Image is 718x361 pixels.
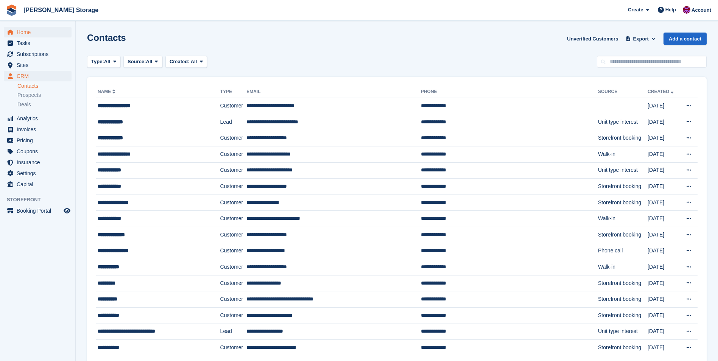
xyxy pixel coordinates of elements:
th: Email [246,86,421,98]
td: [DATE] [648,324,679,340]
td: Storefront booking [598,130,648,146]
a: Contacts [17,82,72,90]
a: menu [4,179,72,190]
span: All [146,58,153,65]
span: Analytics [17,113,62,124]
td: Lead [220,324,247,340]
button: Created: All [165,56,207,68]
a: menu [4,135,72,146]
a: menu [4,205,72,216]
td: [DATE] [648,179,679,195]
span: Help [665,6,676,14]
th: Type [220,86,247,98]
a: Prospects [17,91,72,99]
td: Customer [220,275,247,291]
th: Source [598,86,648,98]
td: [DATE] [648,340,679,356]
a: menu [4,157,72,168]
td: [DATE] [648,227,679,243]
span: Pricing [17,135,62,146]
td: Customer [220,340,247,356]
td: [DATE] [648,291,679,308]
td: Customer [220,162,247,179]
span: Insurance [17,157,62,168]
td: Customer [220,211,247,227]
a: Add a contact [663,33,707,45]
td: Customer [220,130,247,146]
td: Customer [220,243,247,259]
h1: Contacts [87,33,126,43]
th: Phone [421,86,598,98]
td: Customer [220,179,247,195]
span: Type: [91,58,104,65]
a: Deals [17,101,72,109]
td: Storefront booking [598,340,648,356]
a: Preview store [62,206,72,215]
span: Storefront [7,196,75,204]
td: Storefront booking [598,227,648,243]
span: Invoices [17,124,62,135]
button: Export [624,33,657,45]
span: Settings [17,168,62,179]
td: [DATE] [648,259,679,275]
td: Customer [220,291,247,308]
td: Customer [220,195,247,211]
td: Customer [220,259,247,275]
td: [DATE] [648,211,679,227]
a: menu [4,60,72,70]
td: [DATE] [648,130,679,146]
a: menu [4,71,72,81]
button: Type: All [87,56,120,68]
img: stora-icon-8386f47178a22dfd0bd8f6a31ec36ba5ce8667c1dd55bd0f319d3a0aa187defe.svg [6,5,17,16]
td: [DATE] [648,307,679,324]
span: Home [17,27,62,37]
span: Sites [17,60,62,70]
span: All [104,58,111,65]
td: Customer [220,98,247,114]
a: Created [648,89,675,94]
td: [DATE] [648,195,679,211]
span: Create [628,6,643,14]
span: Prospects [17,92,41,99]
td: Unit type interest [598,114,648,130]
td: Storefront booking [598,275,648,291]
td: Customer [220,307,247,324]
td: Customer [220,146,247,162]
span: Account [692,6,711,14]
span: Booking Portal [17,205,62,216]
td: Phone call [598,243,648,259]
a: Unverified Customers [564,33,621,45]
td: [DATE] [648,98,679,114]
td: [DATE] [648,146,679,162]
span: Coupons [17,146,62,157]
td: Walk-in [598,259,648,275]
a: menu [4,146,72,157]
td: [DATE] [648,275,679,291]
a: menu [4,38,72,48]
span: Subscriptions [17,49,62,59]
a: Name [98,89,117,94]
td: [DATE] [648,114,679,130]
td: Unit type interest [598,324,648,340]
td: Storefront booking [598,195,648,211]
a: menu [4,49,72,59]
span: CRM [17,71,62,81]
td: Lead [220,114,247,130]
a: menu [4,124,72,135]
td: [DATE] [648,162,679,179]
span: Source: [128,58,146,65]
img: Audra Whitelaw [683,6,690,14]
a: [PERSON_NAME] Storage [20,4,101,16]
td: Storefront booking [598,179,648,195]
td: Walk-in [598,211,648,227]
td: Customer [220,227,247,243]
a: menu [4,113,72,124]
span: Deals [17,101,31,108]
span: Export [633,35,649,43]
td: Walk-in [598,146,648,162]
td: Unit type interest [598,162,648,179]
td: [DATE] [648,243,679,259]
td: Storefront booking [598,307,648,324]
button: Source: All [123,56,162,68]
td: Storefront booking [598,291,648,308]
